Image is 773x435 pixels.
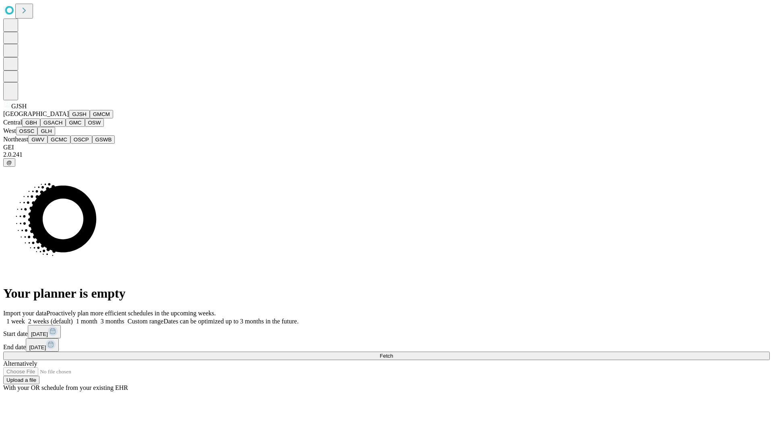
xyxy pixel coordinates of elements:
[85,118,104,127] button: OSW
[66,118,85,127] button: GMC
[11,103,27,110] span: GJSH
[29,344,46,350] span: [DATE]
[28,318,73,325] span: 2 weeks (default)
[28,325,61,338] button: [DATE]
[3,376,39,384] button: Upload a file
[3,338,770,352] div: End date
[48,135,70,144] button: GCMC
[163,318,298,325] span: Dates can be optimized up to 3 months in the future.
[3,286,770,301] h1: Your planner is empty
[76,318,97,325] span: 1 month
[101,318,124,325] span: 3 months
[3,158,15,167] button: @
[3,127,16,134] span: West
[3,352,770,360] button: Fetch
[3,384,128,391] span: With your OR schedule from your existing EHR
[37,127,55,135] button: GLH
[22,118,40,127] button: GBH
[16,127,38,135] button: OSSC
[70,135,92,144] button: OSCP
[28,135,48,144] button: GWV
[3,325,770,338] div: Start date
[3,136,28,143] span: Northeast
[69,110,90,118] button: GJSH
[3,310,47,317] span: Import your data
[380,353,393,359] span: Fetch
[3,360,37,367] span: Alternatively
[3,144,770,151] div: GEI
[26,338,59,352] button: [DATE]
[3,119,22,126] span: Central
[90,110,113,118] button: GMCM
[40,118,66,127] button: GSACH
[6,159,12,166] span: @
[128,318,163,325] span: Custom range
[3,110,69,117] span: [GEOGRAPHIC_DATA]
[92,135,115,144] button: GSWB
[47,310,216,317] span: Proactively plan more efficient schedules in the upcoming weeks.
[3,151,770,158] div: 2.0.241
[6,318,25,325] span: 1 week
[31,331,48,337] span: [DATE]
